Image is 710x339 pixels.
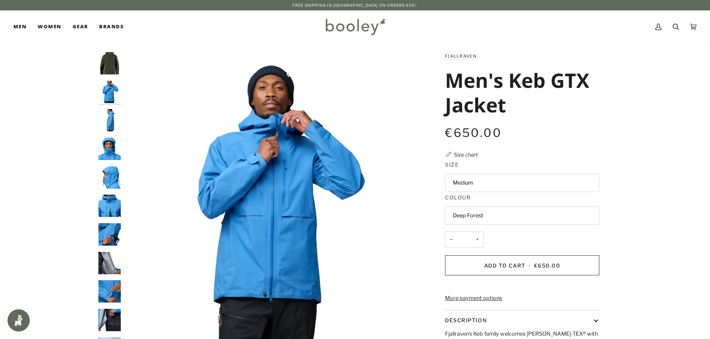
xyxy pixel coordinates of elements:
[32,10,67,43] a: Women
[98,252,121,274] img: Fjallraven Men's Keb GTX Jacket - Booley Galway
[38,23,61,31] span: Women
[98,223,121,246] img: Fjallraven Men's Keb GTX Jacket - Booley Galway
[445,68,594,117] h1: Men's Keb GTX Jacket
[99,23,124,31] span: Brands
[13,23,26,31] span: Men
[94,10,129,43] a: Brands
[98,109,121,131] img: Fjallraven Men's Keb GTX Jacket - Booley Galway
[471,231,483,248] button: +
[445,255,599,275] button: Add to Cart • €650.00
[98,81,121,103] img: Fjallraven Men's Keb GTX Jacket - Booley Galway
[98,309,121,331] img: Fjallraven Men's Keb GTX Jacket - Booley Galway
[445,231,483,248] input: Quantity
[527,262,532,269] span: •
[484,262,526,269] span: Add to Cart
[98,166,121,189] img: Fjallraven Men's Keb GTX Jacket - Booley Galway
[13,10,32,43] a: Men
[454,151,478,159] div: Size chart
[445,126,502,140] span: €650.00
[534,262,561,269] span: €650.00
[445,207,599,225] button: Deep Forest
[445,194,471,201] span: Colour
[7,309,30,332] iframe: Button to open loyalty program pop-up
[98,280,121,303] img: Fjallraven Men's Keb GTX Jacket - Booley Galway
[445,174,599,192] button: Medium
[293,2,417,8] p: Free Shipping in [GEOGRAPHIC_DATA] on Orders €50+
[98,138,121,160] img: Fjallraven Men's Keb GTX Jacket - Booley Galway
[445,310,599,330] button: Description
[98,195,121,217] img: Fjallraven Men's Keb GTX Jacket - Booley Galway
[322,16,388,38] img: Booley
[73,23,88,31] span: Gear
[445,161,459,169] span: Size
[67,10,94,43] a: Gear
[445,294,599,303] a: More payment options
[98,52,121,74] img: Fjallraven Men's Keb GTX Jacket Deep Forest - Booley Galway
[445,231,457,248] button: −
[445,54,477,59] a: Fjallraven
